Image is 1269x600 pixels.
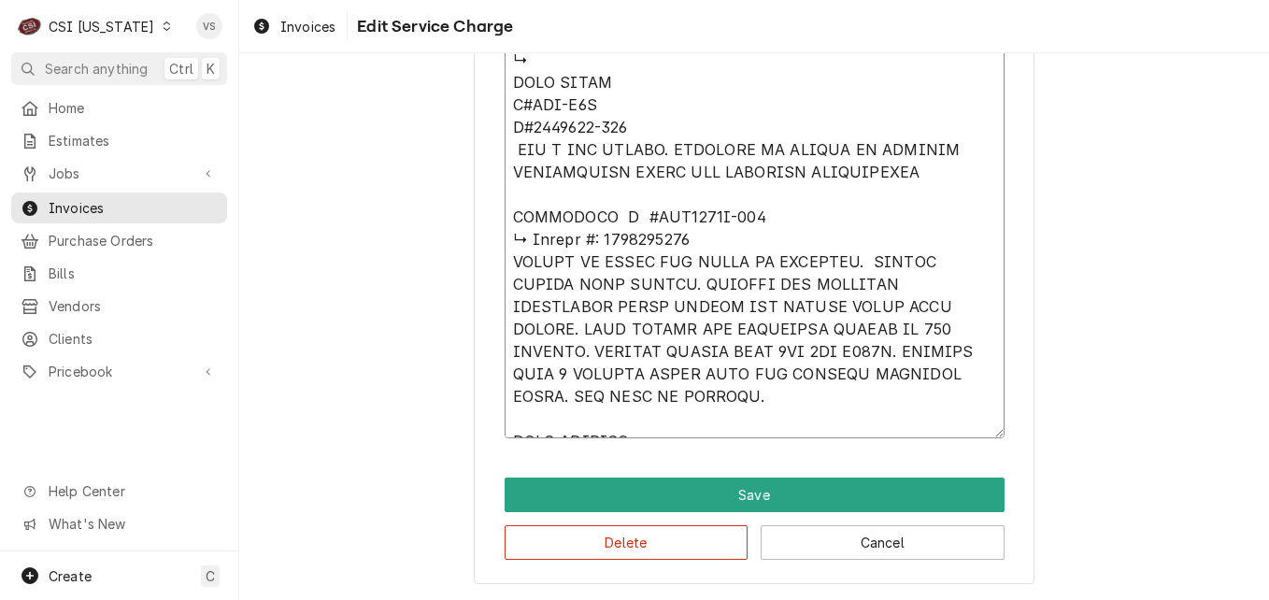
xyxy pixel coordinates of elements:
[11,93,227,123] a: Home
[11,193,227,223] a: Invoices
[17,13,43,39] div: CSI Kentucky's Avatar
[505,478,1005,560] div: Button Group
[11,258,227,289] a: Bills
[49,481,216,501] span: Help Center
[207,59,215,79] span: K
[761,525,1005,560] button: Cancel
[505,525,749,560] button: Delete
[196,13,222,39] div: VS
[45,59,148,79] span: Search anything
[49,17,154,36] div: CSI [US_STATE]
[505,478,1005,512] button: Save
[49,131,218,150] span: Estimates
[11,158,227,189] a: Go to Jobs
[11,291,227,321] a: Vendors
[169,59,193,79] span: Ctrl
[49,362,190,381] span: Pricebook
[11,52,227,85] button: Search anythingCtrlK
[49,264,218,283] span: Bills
[505,512,1005,560] div: Button Group Row
[351,14,513,39] span: Edit Service Charge
[280,17,335,36] span: Invoices
[206,566,215,586] span: C
[505,478,1005,512] div: Button Group Row
[49,198,218,218] span: Invoices
[49,329,218,349] span: Clients
[11,125,227,156] a: Estimates
[11,508,227,539] a: Go to What's New
[196,13,222,39] div: Vicky Stuesse's Avatar
[49,98,218,118] span: Home
[11,225,227,256] a: Purchase Orders
[11,476,227,507] a: Go to Help Center
[49,296,218,316] span: Vendors
[245,11,343,42] a: Invoices
[49,568,92,584] span: Create
[49,231,218,250] span: Purchase Orders
[17,13,43,39] div: C
[49,164,190,183] span: Jobs
[11,323,227,354] a: Clients
[49,514,216,534] span: What's New
[11,356,227,387] a: Go to Pricebook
